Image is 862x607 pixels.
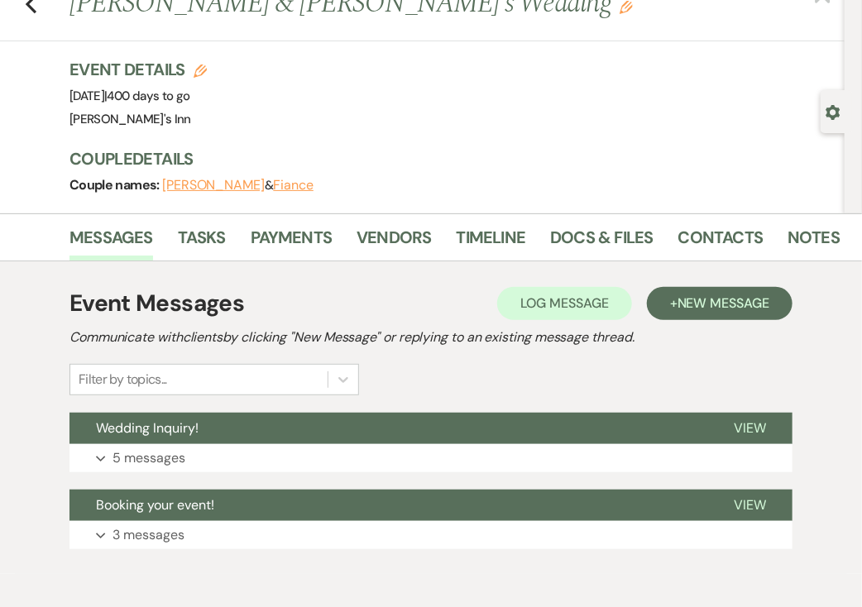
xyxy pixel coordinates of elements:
[69,147,828,170] h3: Couple Details
[69,413,707,444] button: Wedding Inquiry!
[96,496,214,514] span: Booking your event!
[178,224,226,260] a: Tasks
[79,370,167,390] div: Filter by topics...
[69,58,207,81] h3: Event Details
[69,111,191,127] span: [PERSON_NAME]'s Inn
[69,176,162,194] span: Couple names:
[457,224,526,260] a: Timeline
[113,524,184,546] p: 3 messages
[826,103,840,119] button: Open lead details
[550,224,653,260] a: Docs & Files
[678,224,764,260] a: Contacts
[357,224,431,260] a: Vendors
[113,447,185,469] p: 5 messages
[678,294,769,312] span: New Message
[69,286,244,321] h1: Event Messages
[251,224,333,260] a: Payments
[647,287,793,320] button: +New Message
[69,224,153,260] a: Messages
[162,179,265,192] button: [PERSON_NAME]
[162,177,314,194] span: &
[69,521,793,549] button: 3 messages
[497,287,632,320] button: Log Message
[707,413,793,444] button: View
[69,88,190,104] span: [DATE]
[69,490,707,521] button: Booking your event!
[788,224,840,260] a: Notes
[734,419,766,437] span: View
[104,88,189,104] span: |
[734,496,766,514] span: View
[69,444,793,472] button: 5 messages
[69,327,793,347] h2: Communicate with clients by clicking "New Message" or replying to an existing message thread.
[520,294,609,312] span: Log Message
[96,419,199,437] span: Wedding Inquiry!
[707,490,793,521] button: View
[108,88,190,104] span: 400 days to go
[273,179,314,192] button: Fiance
